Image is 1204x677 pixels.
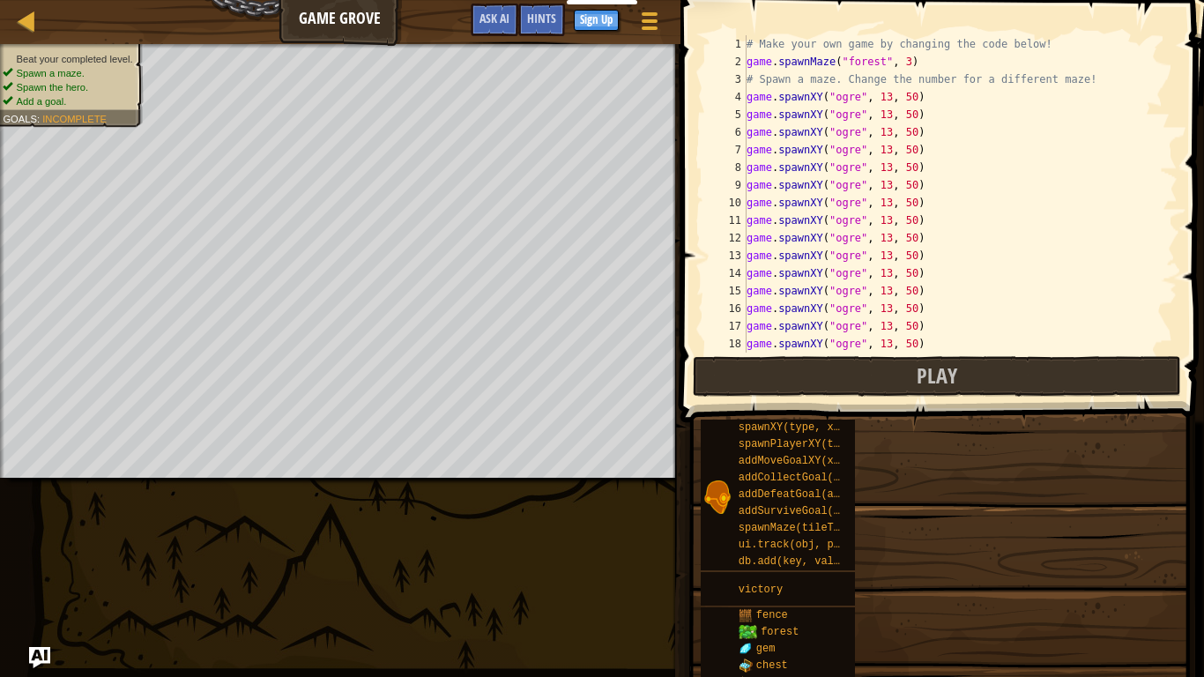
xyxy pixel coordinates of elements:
[705,335,747,353] div: 18
[739,455,859,467] span: addMoveGoalXY(x, y)
[479,10,509,26] span: Ask AI
[917,361,957,390] span: Play
[574,10,619,31] button: Sign Up
[705,106,747,123] div: 5
[705,176,747,194] div: 9
[739,539,859,551] span: ui.track(obj, prop)
[705,159,747,176] div: 8
[705,212,747,229] div: 11
[739,488,872,501] span: addDefeatGoal(amount)
[3,66,132,80] li: Spawn a maze.
[739,555,853,568] span: db.add(key, value)
[739,658,753,673] img: portrait.png
[739,421,859,434] span: spawnXY(type, x, y)
[17,95,67,107] span: Add a goal.
[705,300,747,317] div: 16
[701,480,734,514] img: portrait.png
[756,643,776,655] span: gem
[17,67,85,78] span: Spawn a maze.
[17,81,89,93] span: Spawn the hero.
[739,608,753,622] img: portrait.png
[739,642,753,656] img: portrait.png
[705,71,747,88] div: 3
[705,141,747,159] div: 7
[527,10,556,26] span: Hints
[705,53,747,71] div: 2
[705,229,747,247] div: 12
[3,94,132,108] li: Add a goal.
[705,247,747,264] div: 13
[628,4,672,45] button: Show game menu
[3,113,37,124] span: Goals
[739,584,783,596] span: victory
[739,522,897,534] span: spawnMaze(tileType, seed)
[705,88,747,106] div: 4
[739,625,757,639] img: trees_1.png
[705,282,747,300] div: 15
[471,4,518,36] button: Ask AI
[705,123,747,141] div: 6
[3,80,132,94] li: Spawn the hero.
[739,472,878,484] span: addCollectGoal(amount)
[693,356,1180,397] button: Play
[42,113,107,124] span: Incomplete
[756,659,788,672] span: chest
[705,35,747,53] div: 1
[17,53,133,64] span: Beat your completed level.
[739,505,885,517] span: addSurviveGoal(seconds)
[29,647,50,668] button: Ask AI
[37,113,42,124] span: :
[705,353,747,370] div: 19
[705,317,747,335] div: 17
[756,609,788,621] span: fence
[705,194,747,212] div: 10
[705,264,747,282] div: 14
[739,438,897,450] span: spawnPlayerXY(type, x, y)
[761,626,799,638] span: forest
[3,52,132,66] li: Beat your completed level.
